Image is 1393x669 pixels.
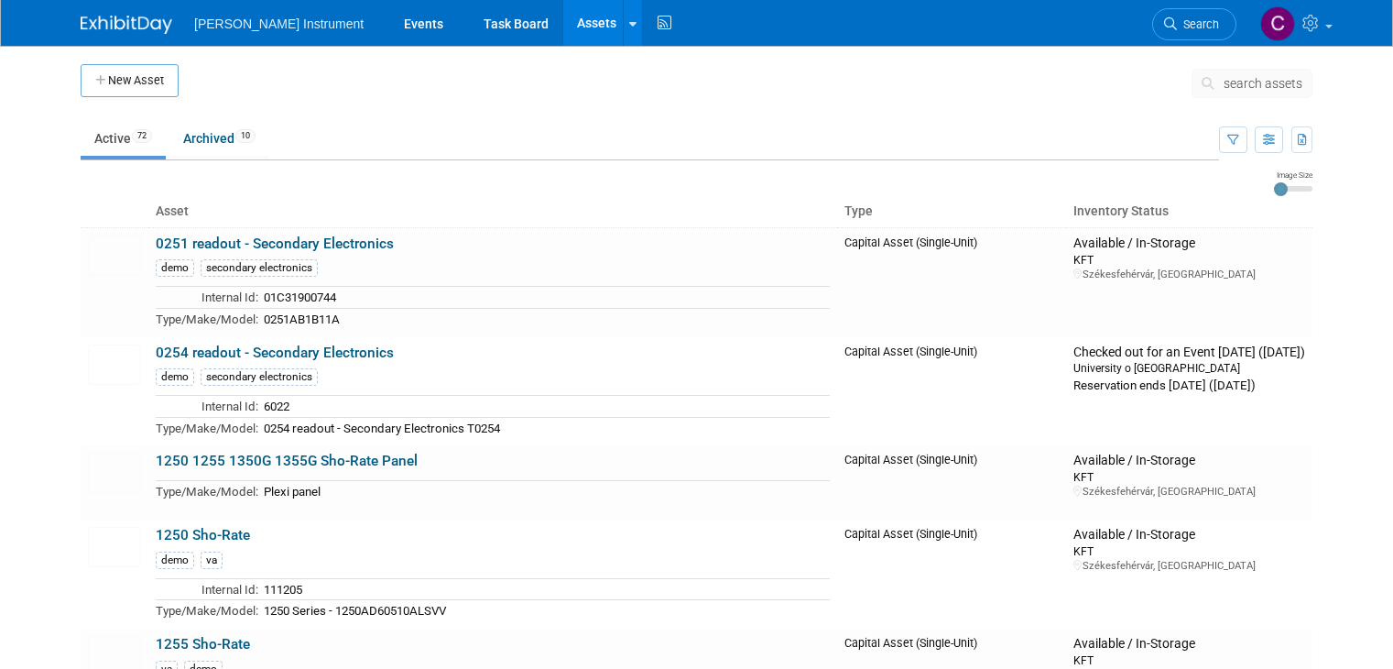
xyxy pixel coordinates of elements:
[258,600,830,621] td: 1250 Series - 1250AD60510ALSVV
[132,129,152,143] span: 72
[81,121,166,156] a: Active72
[156,527,250,543] a: 1250 Sho-Rate
[1073,653,1305,668] div: KFT
[1073,543,1305,559] div: KFT
[156,480,258,501] td: Type/Make/Model:
[156,636,250,653] a: 1255 Sho-Rate
[156,552,194,569] div: demo
[1073,559,1305,573] div: Székesfehérvár, [GEOGRAPHIC_DATA]
[258,396,830,418] td: 6022
[156,417,258,438] td: Type/Make/Model:
[156,396,258,418] td: Internal Id:
[81,16,172,34] img: ExhibitDay
[1073,453,1305,469] div: Available / In-Storage
[156,345,394,361] a: 0254 readout - Secondary Electronics
[156,600,258,621] td: Type/Make/Model:
[1073,485,1305,499] div: Székesfehérvár, [GEOGRAPHIC_DATA]
[1073,252,1305,268] div: KFT
[1073,360,1305,376] div: University o [GEOGRAPHIC_DATA]
[837,196,1066,227] th: Type
[1073,268,1305,281] div: Székesfehérvár, [GEOGRAPHIC_DATA]
[169,121,269,156] a: Archived10
[201,368,318,386] div: secondary electronics
[837,445,1066,520] td: Capital Asset (Single-Unit)
[258,287,830,309] td: 01C31900744
[1073,469,1305,485] div: KFT
[156,308,258,329] td: Type/Make/Model:
[235,129,256,143] span: 10
[1177,17,1219,31] span: Search
[258,578,830,600] td: 111205
[156,259,194,277] div: demo
[1073,377,1305,394] div: Reservation ends [DATE] ([DATE])
[1152,8,1236,40] a: Search
[201,552,223,569] div: va
[258,308,830,329] td: 0251AB1B11A
[194,16,364,31] span: [PERSON_NAME] Instrument
[156,578,258,600] td: Internal Id:
[156,453,418,469] a: 1250 1255 1350G 1355G Sho-Rate Panel
[258,480,830,501] td: Plexi panel
[148,196,837,227] th: Asset
[1073,527,1305,543] div: Available / In-Storage
[258,417,830,438] td: 0254 readout - Secondary Electronics T0254
[1192,69,1312,98] button: search assets
[81,64,179,97] button: New Asset
[156,236,394,252] a: 0251 readout - Secondary Electronics
[1073,236,1305,252] div: Available / In-Storage
[156,287,258,309] td: Internal Id:
[837,520,1066,629] td: Capital Asset (Single-Unit)
[1224,76,1302,91] span: search assets
[837,227,1066,336] td: Capital Asset (Single-Unit)
[1260,6,1295,41] img: Christine Batycki
[1274,170,1312,181] div: Image Size
[1073,345,1305,361] div: Checked out for an Event [DATE] ([DATE])
[837,337,1066,446] td: Capital Asset (Single-Unit)
[156,368,194,386] div: demo
[1073,636,1305,653] div: Available / In-Storage
[201,259,318,277] div: secondary electronics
